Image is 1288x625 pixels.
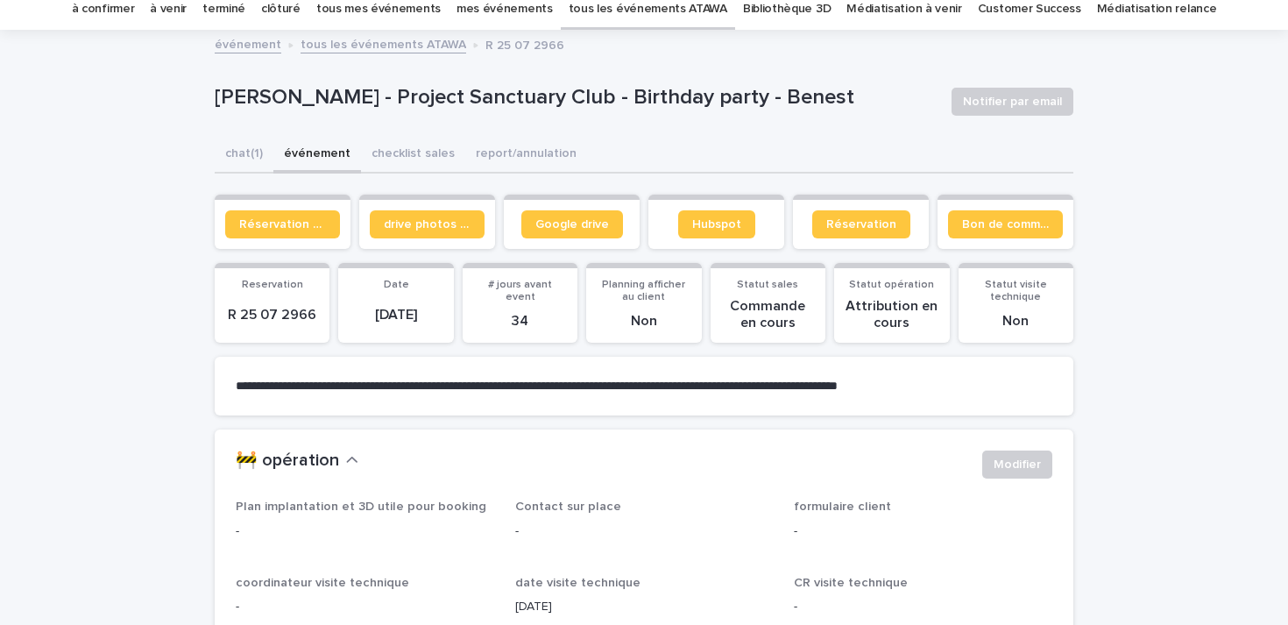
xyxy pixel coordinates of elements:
a: Réservation client [225,210,340,238]
span: Notifier par email [963,93,1062,110]
p: - [794,522,1052,541]
span: Contact sur place [515,501,621,513]
span: CR visite technique [794,577,908,589]
a: tous les événements ATAWA [301,33,466,53]
p: R 25 07 2966 [225,307,319,323]
span: coordinateur visite technique [236,577,409,589]
p: 34 [473,313,567,330]
span: Statut visite technique [985,280,1047,302]
p: - [515,522,774,541]
span: Planning afficher au client [602,280,685,302]
p: [PERSON_NAME] - Project Sanctuary Club - Birthday party - Benest [215,85,938,110]
a: Réservation [812,210,910,238]
span: Reservation [242,280,303,290]
p: - [794,598,1052,616]
button: événement [273,137,361,174]
p: Non [969,313,1063,330]
button: checklist sales [361,137,465,174]
a: Hubspot [678,210,755,238]
span: Google drive [535,218,609,231]
span: drive photos coordinateur [384,218,471,231]
button: 🚧 opération [236,451,358,472]
p: Non [597,313,690,330]
span: Statut sales [737,280,798,290]
span: Réservation client [239,218,326,231]
span: date visite technique [515,577,640,589]
span: Bon de commande [962,218,1049,231]
span: Hubspot [692,218,741,231]
a: événement [215,33,281,53]
p: Attribution en cours [845,298,938,331]
span: Date [384,280,409,290]
span: # jours avant event [488,280,552,302]
p: [DATE] [515,598,774,616]
span: Réservation [826,218,896,231]
button: Modifier [982,451,1052,479]
p: R 25 07 2966 [485,34,564,53]
a: Bon de commande [948,210,1063,238]
p: - [236,598,494,616]
h2: 🚧 opération [236,451,339,472]
p: Commande en cours [721,298,815,331]
span: Modifier [994,456,1041,473]
p: - [236,522,494,541]
button: Notifier par email [952,88,1073,116]
span: formulaire client [794,501,891,513]
span: Statut opération [849,280,934,290]
p: [DATE] [349,307,442,323]
button: report/annulation [465,137,587,174]
button: chat (1) [215,137,273,174]
span: Plan implantation et 3D utile pour booking [236,501,486,513]
a: drive photos coordinateur [370,210,485,238]
a: Google drive [521,210,623,238]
